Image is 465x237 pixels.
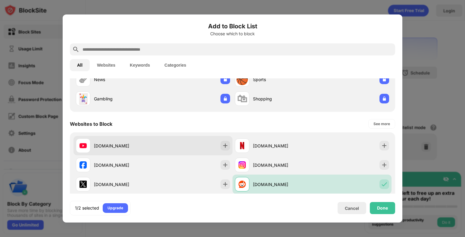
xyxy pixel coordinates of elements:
[373,121,390,127] div: See more
[70,59,90,71] button: All
[239,142,246,149] img: favicons
[253,96,312,102] div: Shopping
[70,121,112,127] div: Websites to Block
[94,76,153,83] div: News
[77,93,89,105] div: 🃏
[78,73,88,86] div: 🗞
[157,59,193,71] button: Categories
[253,76,312,83] div: Sports
[94,162,153,168] div: [DOMAIN_NAME]
[80,161,87,169] img: favicons
[253,162,312,168] div: [DOMAIN_NAME]
[108,205,123,211] div: Upgrade
[123,59,157,71] button: Keywords
[94,181,153,188] div: [DOMAIN_NAME]
[94,143,153,149] div: [DOMAIN_NAME]
[72,46,80,53] img: search.svg
[80,142,87,149] img: favicons
[377,206,388,210] div: Done
[237,93,247,105] div: 🛍
[253,143,312,149] div: [DOMAIN_NAME]
[239,161,246,169] img: favicons
[75,205,99,211] div: 1/2 selected
[70,31,395,36] div: Choose which to block
[70,22,395,31] h6: Add to Block List
[345,206,359,211] div: Cancel
[239,181,246,188] img: favicons
[253,181,312,188] div: [DOMAIN_NAME]
[94,96,153,102] div: Gambling
[90,59,123,71] button: Websites
[236,73,248,86] div: 🏀
[80,181,87,188] img: favicons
